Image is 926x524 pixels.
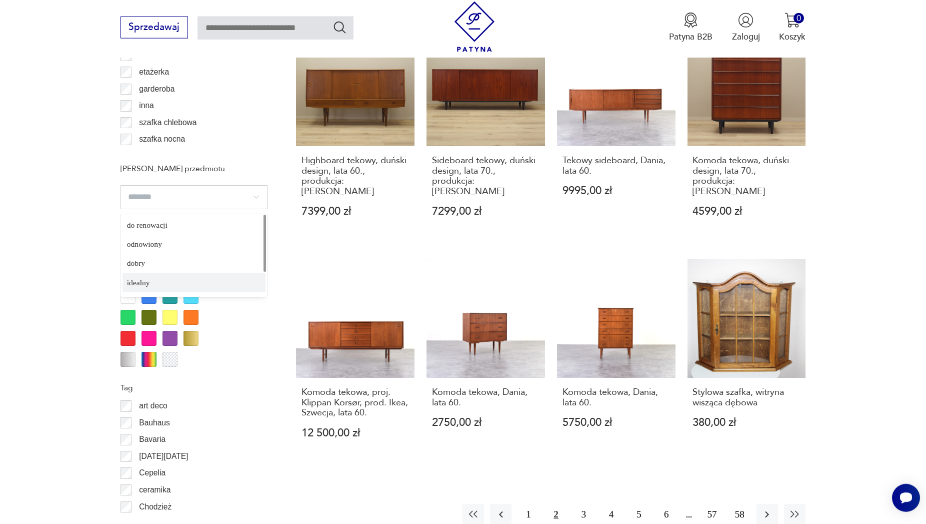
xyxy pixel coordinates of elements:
h3: Komoda tekowa, Dania, lata 60. [562,387,670,408]
p: Koszyk [779,31,805,43]
p: 4599,00 zł [692,206,800,217]
a: Highboard tekowy, duński design, lata 60., produkcja: DaniaHighboard tekowy, duński design, lata ... [296,28,414,241]
a: Komoda tekowa, Dania, lata 60.Komoda tekowa, Dania, lata 60.2750,00 zł [426,259,545,461]
h3: Highboard tekowy, duński design, lata 60., produkcja: [PERSON_NAME] [301,156,409,197]
p: [PERSON_NAME] przedmiotu [120,162,267,175]
button: Patyna B2B [669,13,712,43]
img: Ikonka użytkownika [738,13,753,28]
div: do renowacji [122,216,265,235]
img: Patyna - sklep z meblami i dekoracjami vintage [449,2,500,52]
a: Komoda tekowa, Dania, lata 60.Komoda tekowa, Dania, lata 60.5750,00 zł [557,259,675,461]
h3: Komoda tekowa, Dania, lata 60. [432,387,539,408]
a: Sideboard tekowy, duński design, lata 70., produkcja: WestergaardSideboard tekowy, duński design,... [426,28,545,241]
p: garderoba [139,83,174,96]
div: 0 [793,13,804,24]
button: Szukaj [332,20,347,35]
p: Cepelia [139,466,165,479]
p: etażerka [139,66,169,79]
a: Ikona medaluPatyna B2B [669,13,712,43]
p: 7399,00 zł [301,206,409,217]
a: Komoda tekowa, proj. Klippan Korsør, prod. Ikea, Szwecja, lata 60.Komoda tekowa, proj. Klippan Ko... [296,259,414,461]
div: odnowiony [122,235,265,254]
p: Tag [120,381,267,394]
h3: Komoda tekowa, proj. Klippan Korsør, prod. Ikea, Szwecja, lata 60. [301,387,409,418]
p: 380,00 zł [692,417,800,428]
a: Komoda tekowa, duński design, lata 70., produkcja: DaniaKomoda tekowa, duński design, lata 70., p... [687,28,806,241]
p: 12 500,00 zł [301,428,409,438]
img: Ikona medalu [683,13,698,28]
h3: Sideboard tekowy, duński design, lata 70., produkcja: [PERSON_NAME] [432,156,539,197]
p: 7299,00 zł [432,206,539,217]
button: Sprzedawaj [120,17,188,39]
p: Patyna B2B [669,31,712,43]
h3: Tekowy sideboard, Dania, lata 60. [562,156,670,176]
iframe: Smartsupp widget button [892,484,920,512]
button: Zaloguj [732,13,760,43]
a: Sprzedawaj [120,24,188,32]
a: Tekowy sideboard, Dania, lata 60.Tekowy sideboard, Dania, lata 60.9995,00 zł [557,28,675,241]
p: szafka chlebowa [139,116,196,129]
p: [DATE][DATE] [139,450,188,463]
p: szafka nocna [139,133,185,146]
button: 0Koszyk [779,13,805,43]
p: ceramika [139,483,170,496]
h3: Komoda tekowa, duński design, lata 70., produkcja: [PERSON_NAME] [692,156,800,197]
div: idealny [122,273,265,292]
img: Ikona koszyka [784,13,800,28]
p: Bavaria [139,433,165,446]
p: 5750,00 zł [562,417,670,428]
h3: Stylowa szafka, witryna wisząca dębowa [692,387,800,408]
p: Zaloguj [732,31,760,43]
a: Stylowa szafka, witryna wisząca dębowaStylowa szafka, witryna wisząca dębowa380,00 zł [687,259,806,461]
div: dobry [122,254,265,273]
div: niekompletny [122,292,265,311]
p: Chodzież [139,500,171,513]
p: inna [139,99,153,112]
p: 9995,00 zł [562,186,670,196]
p: 2750,00 zł [432,417,539,428]
p: art deco [139,399,167,412]
p: Bauhaus [139,416,170,429]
